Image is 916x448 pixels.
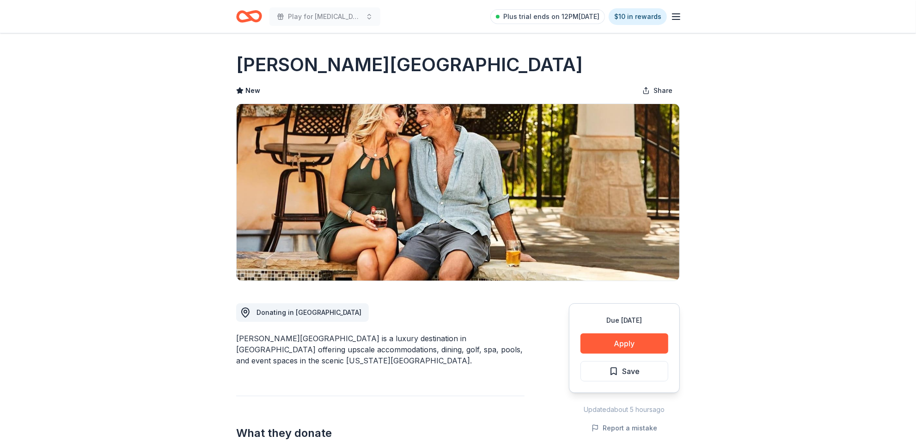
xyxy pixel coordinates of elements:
[269,7,380,26] button: Play for [MEDICAL_DATA] Softball Tournament
[256,308,361,316] span: Donating in [GEOGRAPHIC_DATA]
[609,8,667,25] a: $10 in rewards
[237,104,679,281] img: Image for La Cantera Resort & Spa
[236,52,583,78] h1: [PERSON_NAME][GEOGRAPHIC_DATA]
[622,365,640,377] span: Save
[580,315,668,326] div: Due [DATE]
[592,423,657,434] button: Report a mistake
[653,85,672,96] span: Share
[490,9,605,24] a: Plus trial ends on 12PM[DATE]
[580,333,668,354] button: Apply
[236,6,262,27] a: Home
[236,333,525,366] div: [PERSON_NAME][GEOGRAPHIC_DATA] is a luxury destination in [GEOGRAPHIC_DATA] offering upscale acco...
[569,404,680,415] div: Updated about 5 hours ago
[245,85,260,96] span: New
[580,361,668,381] button: Save
[288,11,362,22] span: Play for [MEDICAL_DATA] Softball Tournament
[503,11,599,22] span: Plus trial ends on 12PM[DATE]
[635,81,680,100] button: Share
[236,426,525,441] h2: What they donate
